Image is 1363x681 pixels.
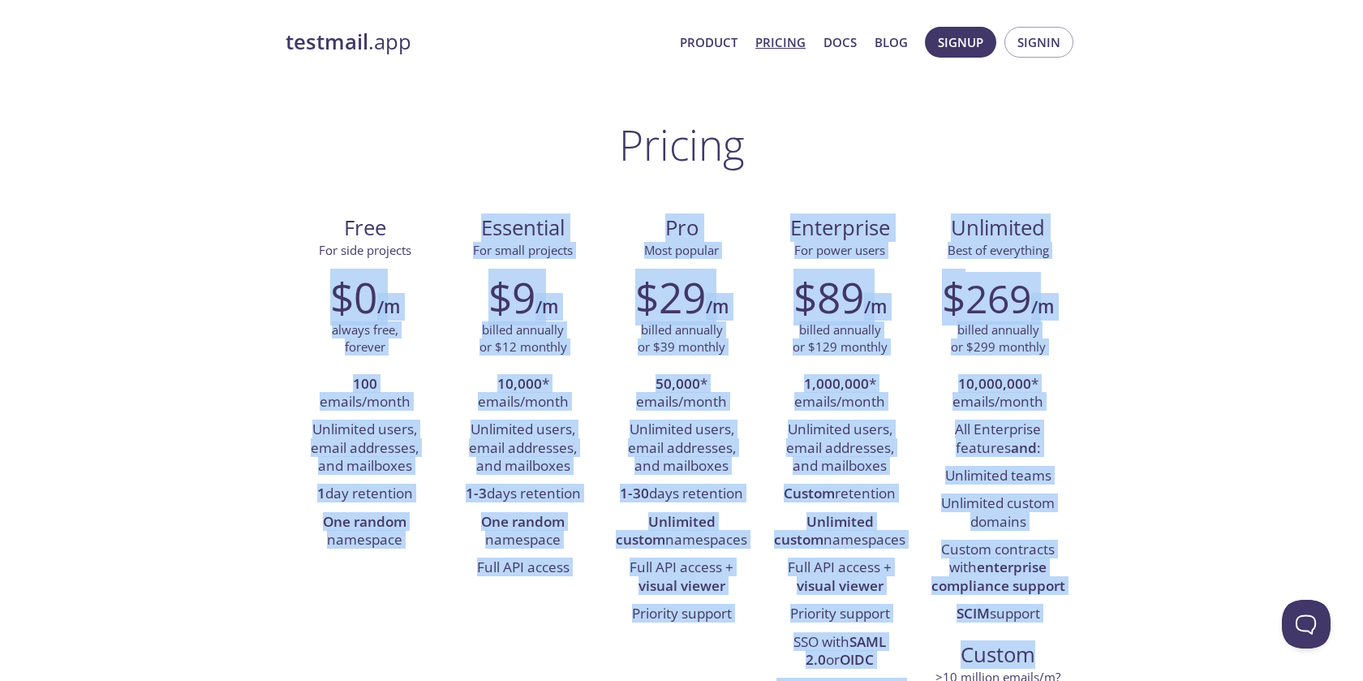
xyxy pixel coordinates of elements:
[332,321,398,356] p: always free, forever
[479,321,567,356] p: billed annually or $12 monthly
[353,374,377,393] strong: 100
[773,481,907,508] li: retention
[456,554,590,582] li: Full API access
[948,242,1049,258] span: Best of everything
[797,576,884,595] strong: visual viewer
[931,416,1065,463] li: All Enterprise features :
[755,32,806,53] a: Pricing
[680,32,737,53] a: Product
[931,537,1065,601] li: Custom contracts with
[614,371,748,417] li: * emails/month
[773,371,907,417] li: * emails/month
[773,416,907,481] li: Unlimited users, email addresses, and mailboxes
[931,371,1065,417] li: * emails/month
[317,484,325,502] strong: 1
[473,242,573,258] span: For small projects
[286,28,368,56] strong: testmail
[823,32,857,53] a: Docs
[925,27,996,58] button: Signup
[616,512,716,549] strong: Unlimited custom
[298,416,432,481] li: Unlimited users, email addresses, and mailboxes
[614,509,748,555] li: namespaces
[773,509,907,555] li: namespaces
[958,374,1031,393] strong: 10,000,000
[619,120,745,169] h1: Pricing
[875,32,908,53] a: Blog
[951,321,1046,356] p: billed annually or $299 monthly
[299,214,431,242] span: Free
[614,554,748,601] li: Full API access +
[298,509,432,555] li: namespace
[456,371,590,417] li: * emails/month
[706,293,729,321] h6: /m
[457,214,589,242] span: Essential
[773,554,907,601] li: Full API access +
[456,481,590,508] li: days retention
[840,650,874,669] strong: OIDC
[951,213,1045,242] span: Unlimited
[535,293,558,321] h6: /m
[1282,600,1331,649] iframe: Help Scout Beacon - Open
[330,273,377,321] h2: $0
[298,371,432,417] li: emails/month
[644,242,719,258] span: Most popular
[931,558,1065,594] strong: enterprise compliance support
[931,490,1065,537] li: Unlimited custom domains
[1004,27,1073,58] button: Signin
[1011,438,1037,457] strong: and
[938,32,983,53] span: Signup
[793,321,888,356] p: billed annually or $129 monthly
[773,629,907,675] li: SSO with or
[620,484,649,502] strong: 1-30
[456,416,590,481] li: Unlimited users, email addresses, and mailboxes
[466,484,487,502] strong: 1-3
[614,601,748,628] li: Priority support
[319,242,411,258] span: For side projects
[942,273,1031,321] h2: $
[614,481,748,508] li: days retention
[1031,293,1054,321] h6: /m
[932,641,1064,669] span: Custom
[784,484,835,502] strong: Custom
[488,273,535,321] h2: $9
[774,214,906,242] span: Enterprise
[377,293,400,321] h6: /m
[456,509,590,555] li: namespace
[323,512,406,531] strong: One random
[864,293,887,321] h6: /m
[614,416,748,481] li: Unlimited users, email addresses, and mailboxes
[806,632,886,669] strong: SAML 2.0
[773,601,907,628] li: Priority support
[957,604,990,623] strong: SCIM
[286,28,667,56] a: testmail.app
[774,512,874,549] strong: Unlimited custom
[497,374,542,393] strong: 10,000
[638,321,725,356] p: billed annually or $39 monthly
[1017,32,1060,53] span: Signin
[615,214,747,242] span: Pro
[481,512,565,531] strong: One random
[794,242,885,258] span: For power users
[804,374,869,393] strong: 1,000,000
[639,576,725,595] strong: visual viewer
[931,601,1065,628] li: support
[656,374,700,393] strong: 50,000
[965,272,1031,325] span: 269
[793,273,864,321] h2: $89
[298,481,432,508] li: day retention
[635,273,706,321] h2: $29
[931,463,1065,490] li: Unlimited teams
